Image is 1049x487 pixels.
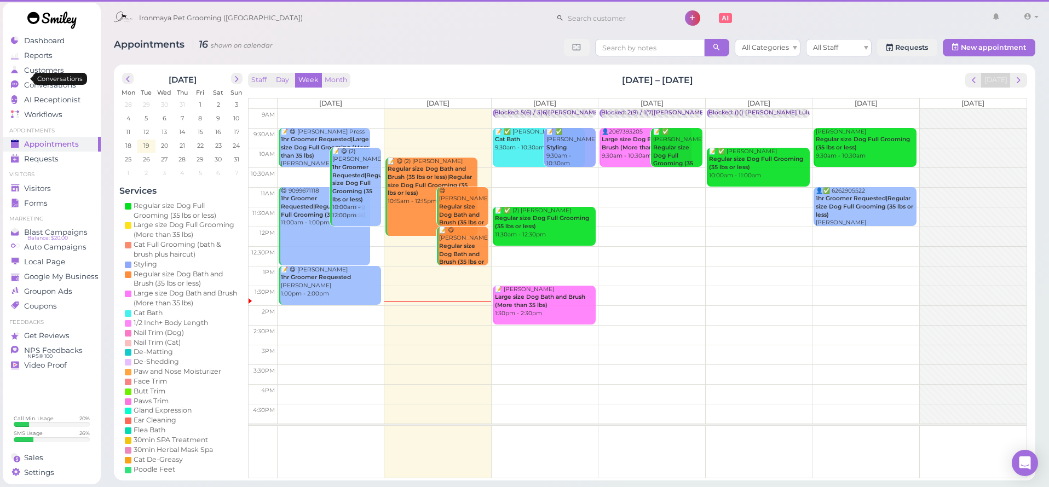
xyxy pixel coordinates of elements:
[601,128,691,160] div: 👤2067393205 9:30am - 10:30am
[134,288,240,308] div: Large size Dog Bath and Brush (More than 35 lbs)
[494,109,643,117] div: Blocked: 5(6) / 3(6)[PERSON_NAME] • appointment
[546,128,596,168] div: 📝 ✅ [PERSON_NAME] 9:30am - 10:30am
[3,328,101,343] a: Get Reviews
[124,154,132,164] span: 25
[3,196,101,211] a: Forms
[495,214,589,230] b: Regular size Dog Full Grooming (35 lbs or less)
[3,465,101,480] a: Settings
[139,3,303,33] span: Ironmaya Pet Grooming ([GEOGRAPHIC_DATA])
[24,257,65,266] span: Local Page
[3,171,101,178] li: Visitors
[79,415,90,422] div: 20 %
[215,168,221,178] span: 6
[259,150,275,158] span: 10am
[253,328,275,335] span: 2:30pm
[281,136,370,159] b: 1hr Groomer Requested|Large size Dog Full Grooming (More than 35 lbs)
[232,113,240,123] span: 10
[233,168,239,178] span: 7
[197,113,203,123] span: 8
[14,430,43,437] div: SMS Usage
[141,89,152,96] span: Tue
[533,99,556,107] span: [DATE]
[159,141,169,150] span: 20
[134,347,173,357] div: De-Matting
[24,95,80,105] span: AI Receptionist
[261,190,275,197] span: 11am
[708,148,810,180] div: 📝 ✅ [PERSON_NAME] 10:00am - 11:00am
[134,465,175,474] div: Poodle Feet
[494,207,596,239] div: 📝 ✅ (2) [PERSON_NAME] 11:30am - 12:30pm
[134,445,213,455] div: 30min Herbal Mask Spa
[24,468,54,477] span: Settings
[251,249,275,256] span: 12:30pm
[255,288,275,295] span: 1:30pm
[815,187,917,235] div: 👤✅ 6262905522 [PERSON_NAME] 11:00am - 12:00pm
[141,154,151,164] span: 26
[232,127,240,137] span: 17
[332,148,382,220] div: 📝 😋 (2) [PERSON_NAME] 10:00am - 12:00pm
[961,99,984,107] span: [DATE]
[3,358,101,373] a: Video Proof
[708,109,922,117] div: Blocked: ()() [PERSON_NAME] Lulu [PERSON_NAME] • [PERSON_NAME]
[332,164,389,203] b: 1hr Groomer Requested|Regular size Dog Full Grooming (35 lbs or less)
[24,51,53,60] span: Reports
[195,154,205,164] span: 29
[281,274,351,281] b: 1hr Groomer Requested
[79,430,90,437] div: 26 %
[143,168,149,178] span: 2
[3,343,101,358] a: NPS Feedbacks NPS® 100
[231,73,243,84] button: next
[280,187,371,227] div: 😋 9099671118 11:00am - 1:00pm
[14,415,54,422] div: Call Min. Usage
[179,168,185,178] span: 4
[426,99,449,107] span: [DATE]
[3,78,101,92] a: Conversations
[134,308,163,318] div: Cat Bath
[193,38,273,50] i: 16
[134,435,208,445] div: 30min SPA Treatment
[125,113,131,123] span: 4
[3,450,101,465] a: Sales
[177,154,187,164] span: 28
[3,92,101,107] a: AI Receptionist
[134,201,240,221] div: Regular size Dog Full Grooming (35 lbs or less)
[494,128,585,152] div: 📝 ✅ [PERSON_NAME] 9:30am - 10:30am
[134,396,169,406] div: Paws Trim
[134,367,221,376] div: Paw and Nose Moisturizer
[134,269,240,289] div: Regular size Dog Bath and Brush (35 lbs or less)
[3,33,101,48] a: Dashboard
[709,155,803,171] b: Regular size Dog Full Grooming (35 lbs or less)
[280,128,371,176] div: 📝 😋 [PERSON_NAME] Press [PERSON_NAME] 9:30am - 10:30am
[24,453,43,462] span: Sales
[439,203,484,234] b: Regular size Dog Bath and Brush (35 lbs or less)
[813,43,838,51] span: All Staff
[961,43,1026,51] span: New appointment
[215,113,221,123] span: 9
[3,318,101,326] li: Feedbacks
[321,73,350,88] button: Month
[24,110,62,119] span: Workflows
[213,89,223,96] span: Sat
[24,228,88,237] span: Blast Campaigns
[3,107,101,122] a: Workflows
[388,165,472,196] b: Regular size Dog Bath and Brush (35 lbs or less)|Regular size Dog Full Grooming (35 lbs or less)
[3,299,101,314] a: Coupons
[214,141,222,150] span: 23
[3,215,101,223] li: Marketing
[877,39,937,56] a: Requests
[214,127,222,137] span: 16
[134,220,240,240] div: Large size Dog Full Grooming (More than 35 lbs)
[1012,450,1038,476] div: Open Intercom Messenger
[134,425,165,435] div: Flea Bath
[157,89,171,96] span: Wed
[126,168,130,178] span: 1
[176,89,187,96] span: Thu
[134,455,183,465] div: Cat De-Greasy
[252,210,275,217] span: 11:30am
[24,287,72,296] span: Groupon Ads
[134,357,179,367] div: De-Shedding
[253,407,275,414] span: 4:30pm
[159,100,169,109] span: 30
[24,154,59,164] span: Requests
[262,308,275,315] span: 2pm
